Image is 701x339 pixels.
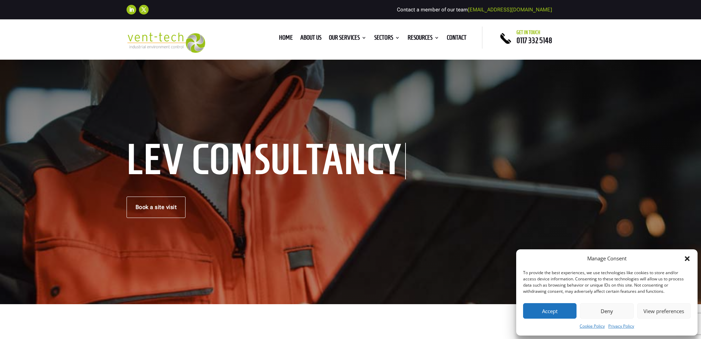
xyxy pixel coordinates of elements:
[468,7,552,13] a: [EMAIL_ADDRESS][DOMAIN_NAME]
[580,303,633,319] button: Deny
[580,322,605,330] a: Cookie Policy
[608,322,634,330] a: Privacy Policy
[139,5,149,14] a: Follow on X
[408,35,439,43] a: Resources
[517,36,552,44] a: 0117 332 5148
[329,35,367,43] a: Our Services
[127,143,406,179] h1: LEV Consultancy
[684,255,691,262] div: Close dialog
[127,5,136,14] a: Follow on LinkedIn
[397,7,552,13] span: Contact a member of our team
[279,35,293,43] a: Home
[447,35,467,43] a: Contact
[374,35,400,43] a: Sectors
[523,270,690,295] div: To provide the best experiences, we use technologies like cookies to store and/or access device i...
[127,197,186,218] a: Book a site visit
[300,35,321,43] a: About us
[523,303,577,319] button: Accept
[127,32,206,53] img: 2023-09-27T08_35_16.549ZVENT-TECH---Clear-background
[637,303,691,319] button: View preferences
[587,255,627,263] div: Manage Consent
[517,30,540,35] span: Get in touch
